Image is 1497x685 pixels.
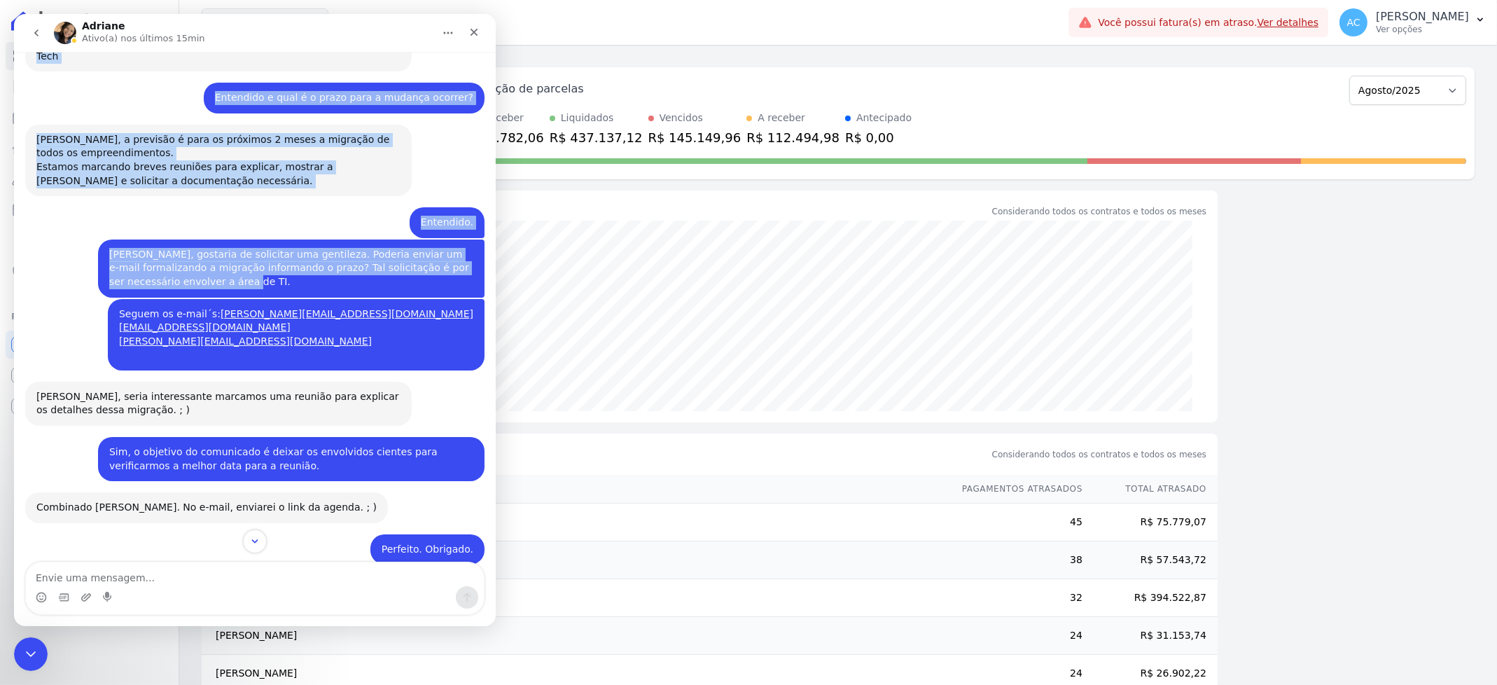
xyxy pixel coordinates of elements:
td: [PERSON_NAME] [202,579,949,617]
p: Ativo(a) nos últimos 15min [68,18,191,32]
a: Transferências [6,227,173,255]
a: Minha Carteira [6,196,173,224]
div: [PERSON_NAME], seria interessante marcamos uma reunião para explicar os detalhes dessa migração. ; ) [11,368,398,412]
td: 24 [949,617,1083,655]
div: [PERSON_NAME], gostaria de solicitar uma gentileza. Poderia enviar um e-mail formalizando a migra... [84,226,471,284]
div: Entendido e qual é o prazo para a mudança ocorrer? [190,69,471,99]
div: R$ 0,00 [845,128,912,147]
div: Seguem os e-mail´s: ​ [105,293,459,348]
span: Considerando todos os contratos e todos os meses [992,448,1206,461]
a: [PERSON_NAME][EMAIL_ADDRESS][DOMAIN_NAME] [105,321,358,333]
div: Seguem os e-mail´s:[PERSON_NAME][EMAIL_ADDRESS][DOMAIN_NAME][EMAIL_ADDRESS][DOMAIN_NAME][PERSON_N... [94,285,471,357]
div: [PERSON_NAME], a previsão é para os próximos 2 meses a migração de todos os empreendimentos.Estam... [11,111,398,182]
th: Nome [202,475,949,504]
div: Adriane diz… [11,478,471,520]
a: Conta Hent [6,361,173,389]
button: AC [PERSON_NAME] Ver opções [1328,3,1497,42]
td: 45 [949,504,1083,541]
div: Saldo devedor total [232,202,989,221]
div: Posição de parcelas [473,81,584,97]
div: Anderson diz… [11,520,471,562]
div: Liquidados [561,111,614,125]
div: Total a receber [451,111,544,125]
a: Visão Geral [6,42,173,70]
div: Estamos marcando breves reuniões para explicar, mostrar a [PERSON_NAME] e solicitar a documentaçã... [22,146,387,174]
a: Lotes [6,134,173,162]
td: R$ 394.522,87 [1083,579,1218,617]
div: Entendido. [407,202,459,216]
button: Seletor de Gif [44,578,55,589]
button: 2 selecionados [202,8,328,35]
td: [PERSON_NAME] [202,617,949,655]
div: Plataformas [11,308,167,325]
a: [EMAIL_ADDRESS][DOMAIN_NAME] [105,307,277,319]
div: Anderson diz… [11,69,471,111]
div: R$ 437.137,12 [550,128,643,147]
div: [PERSON_NAME], a previsão é para os próximos 2 meses a migração de todos os empreendimentos. [22,119,387,146]
a: Parcelas [6,104,173,132]
a: Clientes [6,165,173,193]
td: [PERSON_NAME] [202,541,949,579]
div: Adriane diz… [11,111,471,193]
div: Antecipado [856,111,912,125]
button: Carregar anexo [67,578,78,589]
button: Start recording [89,578,100,589]
td: R$ 75.779,07 [1083,504,1218,541]
button: Início [421,6,447,32]
th: Pagamentos Atrasados [949,475,1083,504]
div: Anderson diz… [11,423,471,478]
div: Anderson diz… [11,193,471,226]
div: Adriane diz… [11,368,471,423]
div: Sim, o objetivo do comunicado é deixar os envolvidos cientes para verificarmos a melhor data para... [95,431,459,459]
div: Considerando todos os contratos e todos os meses [992,205,1206,218]
td: 38 [949,541,1083,579]
a: Ver detalhes [1258,17,1319,28]
iframe: Intercom live chat [14,637,48,671]
button: Seletor de emoji [22,578,33,589]
div: Anderson diz… [11,285,471,368]
button: Enviar mensagem… [442,572,464,595]
th: Total Atrasado [1083,475,1218,504]
p: [PERSON_NAME] [1376,10,1469,24]
div: Vencidos [660,111,703,125]
div: Combinado [PERSON_NAME]. No e-mail, enviarei o link da agenda. ; ) [22,487,363,501]
td: R$ 57.543,72 [1083,541,1218,579]
td: 32 [949,579,1083,617]
a: Recebíveis [6,331,173,359]
a: Negativação [6,258,173,286]
a: Contratos [6,73,173,101]
td: R$ 31.153,74 [1083,617,1218,655]
div: A receber [758,111,805,125]
div: R$ 694.782,06 [451,128,544,147]
div: R$ 112.494,98 [746,128,840,147]
td: [PERSON_NAME] [202,504,949,541]
div: Sim, o objetivo do comunicado é deixar os envolvidos cientes para verificarmos a melhor data para... [84,423,471,467]
div: Fechar [447,6,473,31]
iframe: Intercom live chat [14,14,496,626]
div: Entendido e qual é o prazo para a mudança ocorrer? [201,77,459,91]
span: Você possui fatura(s) em atraso. [1098,15,1318,30]
span: Principais devedores totais [232,445,989,464]
span: AC [1347,18,1360,27]
div: R$ 145.149,96 [648,128,741,147]
div: Anderson diz… [11,226,471,285]
textarea: Envie uma mensagem... [12,548,470,572]
button: Scroll to bottom [229,516,253,539]
p: Ver opções [1376,24,1469,35]
div: [PERSON_NAME], gostaria de solicitar uma gentileza. Poderia enviar um e-mail formalizando a migra... [95,234,459,275]
div: Entendido. [396,193,471,224]
div: [PERSON_NAME], seria interessante marcamos uma reunião para explicar os detalhes dessa migração. ; ) [22,376,387,403]
a: [PERSON_NAME][EMAIL_ADDRESS][DOMAIN_NAME] [207,294,459,305]
div: Combinado [PERSON_NAME]. No e-mail, enviarei o link da agenda. ; ) [11,478,374,509]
